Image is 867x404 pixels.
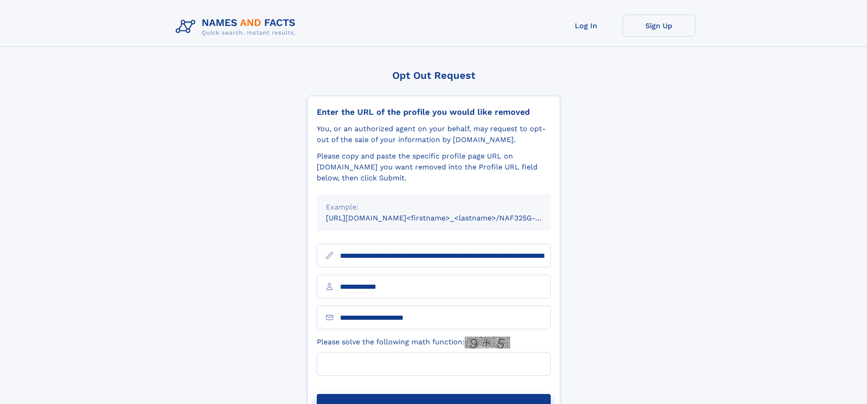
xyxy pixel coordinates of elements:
label: Please solve the following math function: [317,337,510,348]
div: Please copy and paste the specific profile page URL on [DOMAIN_NAME] you want removed into the Pr... [317,151,551,184]
div: You, or an authorized agent on your behalf, may request to opt-out of the sale of your informatio... [317,123,551,145]
img: Logo Names and Facts [172,15,303,39]
div: Opt Out Request [307,70,560,81]
small: [URL][DOMAIN_NAME]<firstname>_<lastname>/NAF325G-xxxxxxxx [326,214,568,222]
a: Log In [550,15,623,37]
div: Example: [326,202,542,213]
div: Enter the URL of the profile you would like removed [317,107,551,117]
a: Sign Up [623,15,695,37]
